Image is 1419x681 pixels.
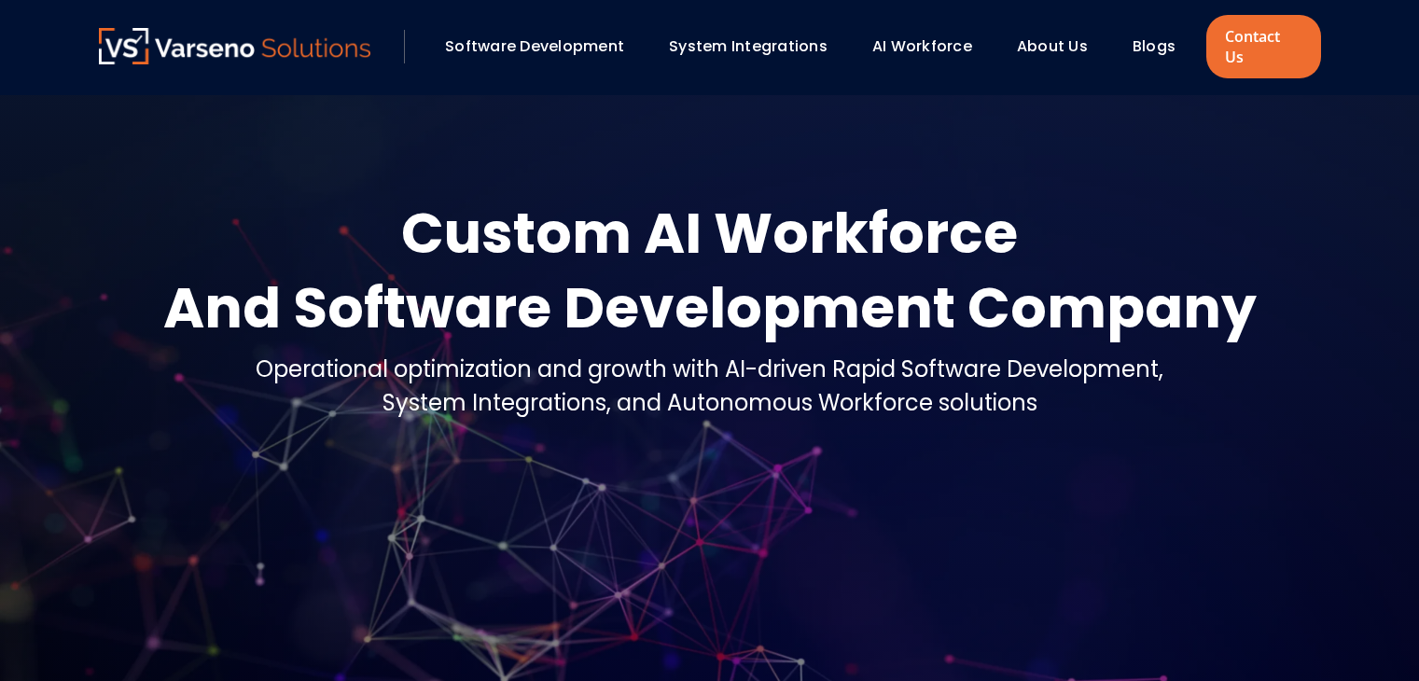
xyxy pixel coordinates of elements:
[1008,31,1114,63] div: About Us
[445,35,624,57] a: Software Development
[1206,15,1320,78] a: Contact Us
[256,386,1163,420] div: System Integrations, and Autonomous Workforce solutions
[99,28,371,65] a: Varseno Solutions – Product Engineering & IT Services
[163,196,1257,271] div: Custom AI Workforce
[1017,35,1088,57] a: About Us
[99,28,371,64] img: Varseno Solutions – Product Engineering & IT Services
[163,271,1257,345] div: And Software Development Company
[863,31,998,63] div: AI Workforce
[669,35,828,57] a: System Integrations
[1123,31,1202,63] div: Blogs
[256,353,1163,386] div: Operational optimization and growth with AI-driven Rapid Software Development,
[436,31,650,63] div: Software Development
[1133,35,1176,57] a: Blogs
[660,31,854,63] div: System Integrations
[872,35,972,57] a: AI Workforce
